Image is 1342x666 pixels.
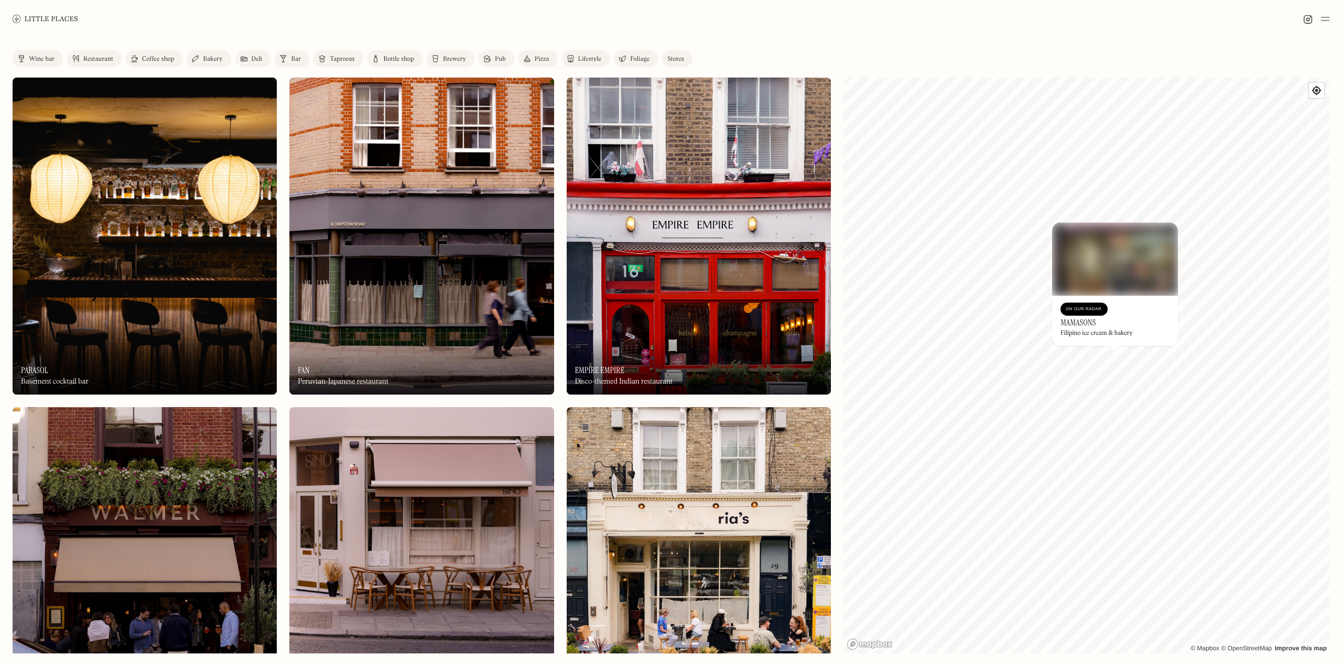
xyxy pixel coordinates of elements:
[847,638,893,650] a: Mapbox homepage
[126,50,182,67] a: Coffee shop
[298,377,388,386] div: Peruvian-Japanese restaurant
[67,50,122,67] a: Restaurant
[578,56,601,62] div: Lifestyle
[1066,304,1102,314] div: On Our Radar
[1191,645,1219,652] a: Mapbox
[383,56,414,62] div: Bottle shop
[83,56,113,62] div: Restaurant
[843,78,1329,653] canvas: Map
[289,78,554,395] a: FanFanFanPeruvian-Japanese restaurant
[313,50,363,67] a: Taproom
[1052,222,1178,346] a: MamasonsMamasonsOn Our RadarMamasonsFilipino ice cream & bakery
[662,50,692,67] a: Stores
[298,365,309,375] h3: Fan
[21,377,89,386] div: Basement cocktail bar
[330,56,354,62] div: Taproom
[614,50,658,67] a: Foliage
[235,50,271,67] a: Deli
[13,50,63,67] a: Wine bar
[291,56,301,62] div: Bar
[13,78,277,395] img: Parasol
[1221,645,1272,652] a: OpenStreetMap
[667,56,684,62] div: Stores
[21,365,48,375] h3: Parasol
[562,50,610,67] a: Lifestyle
[575,377,673,386] div: Disco-themed Indian restaurant
[142,56,174,62] div: Coffee shop
[575,365,624,375] h3: Empire Empire
[1052,222,1178,296] img: Mamasons
[1060,330,1133,337] div: Filipino ice cream & bakery
[427,50,474,67] a: Brewery
[1309,83,1324,98] button: Find my location
[567,78,831,395] img: Empire Empire
[479,50,514,67] a: Pub
[443,56,466,62] div: Brewery
[495,56,506,62] div: Pub
[1060,318,1096,327] h3: Mamasons
[203,56,222,62] div: Bakery
[535,56,549,62] div: Pizza
[567,78,831,395] a: Empire EmpireEmpire EmpireEmpire EmpireDisco-themed Indian restaurant
[252,56,263,62] div: Deli
[1275,645,1327,652] a: Improve this map
[13,78,277,395] a: ParasolParasolParasolBasement cocktail bar
[187,50,231,67] a: Bakery
[518,50,558,67] a: Pizza
[29,56,55,62] div: Wine bar
[289,78,554,395] img: Fan
[630,56,650,62] div: Foliage
[275,50,309,67] a: Bar
[367,50,423,67] a: Bottle shop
